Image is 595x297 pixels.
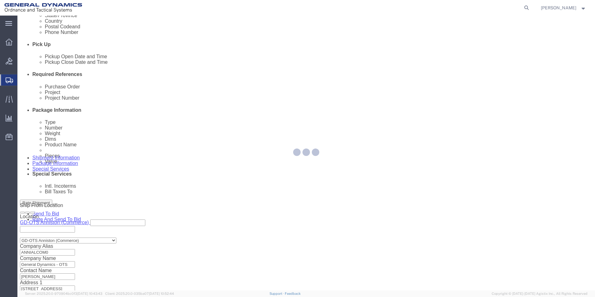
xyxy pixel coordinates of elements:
[269,292,285,295] a: Support
[4,3,82,12] img: logo
[149,292,174,295] span: [DATE] 10:52:44
[77,292,102,295] span: [DATE] 10:43:43
[285,292,301,295] a: Feedback
[25,292,102,295] span: Server: 2025.20.0-970904bc0f3
[492,291,588,296] span: Copyright © [DATE]-[DATE] Agistix Inc., All Rights Reserved
[541,4,587,12] button: [PERSON_NAME]
[105,292,174,295] span: Client: 2025.20.0-035ba07
[541,4,576,11] span: Jennifer Chapa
